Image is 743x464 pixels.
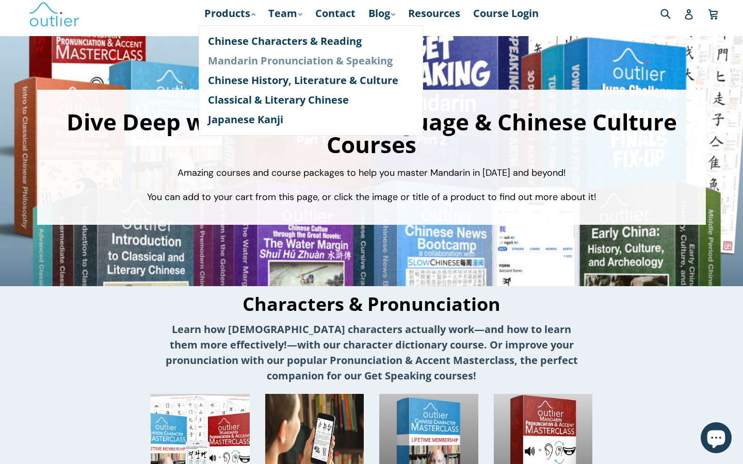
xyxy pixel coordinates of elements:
[47,110,696,156] h1: Dive Deep with Mandarin Language & Chinese Culture Courses
[199,4,261,23] a: Products
[208,31,414,51] a: Chinese Characters & Reading
[166,322,578,383] strong: Learn how [DEMOGRAPHIC_DATA] characters actually work—and how to learn them more effectively!—wit...
[208,51,414,71] a: Mandarin Pronunciation & Speaking
[310,4,361,23] a: Contact
[698,422,735,456] inbox-online-store-chat: Shopify online store chat
[263,4,308,23] a: Team
[147,191,596,203] span: You can add to your cart from this page, or click the image or title of a product to find out mor...
[658,3,686,24] input: Search
[403,4,465,23] a: Resources
[208,71,414,90] a: Chinese History, Literature & Culture
[208,110,414,129] a: Japanese Kanji
[468,4,544,23] a: Course Login
[208,90,414,110] a: Classical & Literary Chinese
[177,167,566,179] span: Amazing courses and course packages to help you master Mandarin in [DATE] and beyond!
[363,4,400,23] a: Blog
